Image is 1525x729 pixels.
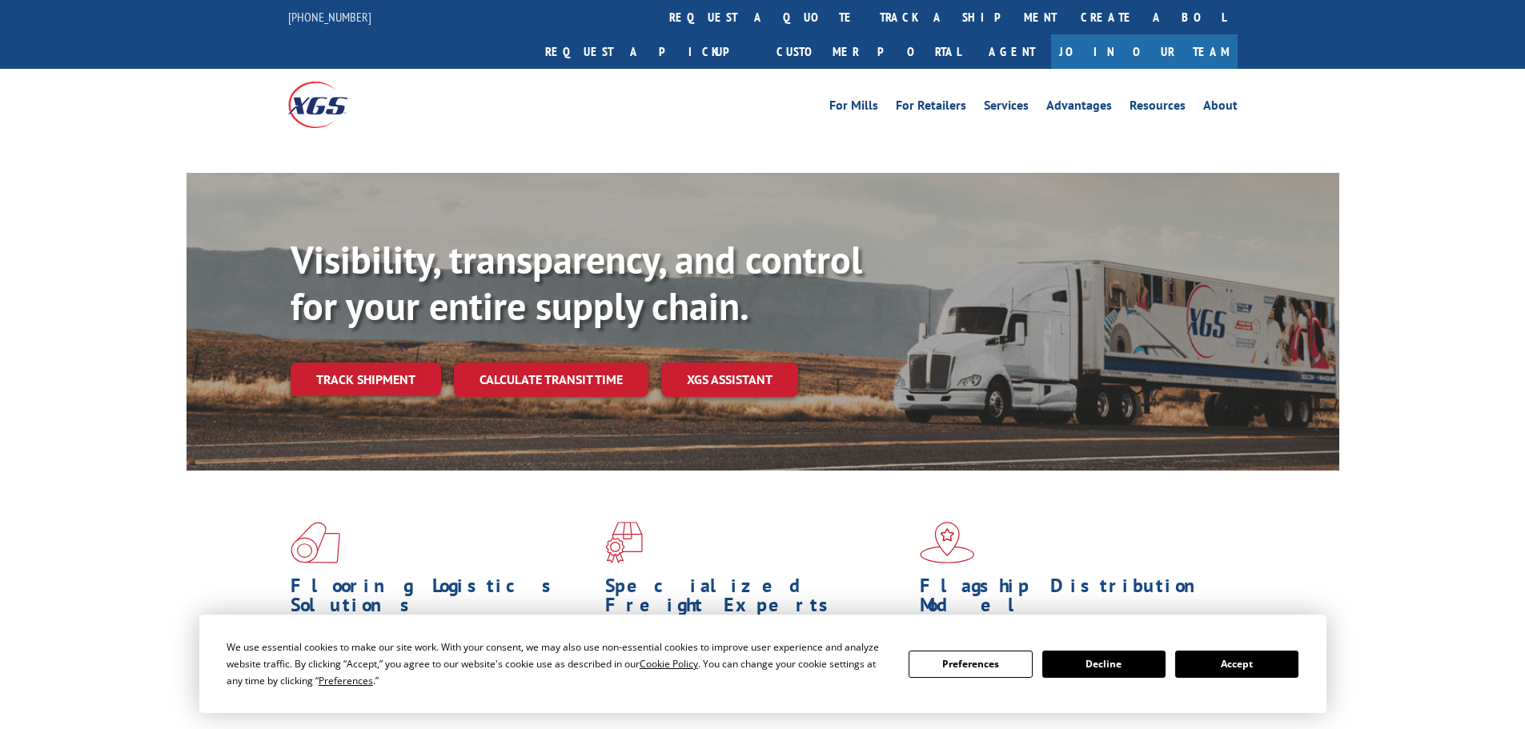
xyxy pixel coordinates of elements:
[291,522,340,563] img: xgs-icon-total-supply-chain-intelligence-red
[291,576,593,623] h1: Flooring Logistics Solutions
[973,34,1051,69] a: Agent
[533,34,765,69] a: Request a pickup
[984,99,1029,117] a: Services
[605,522,643,563] img: xgs-icon-focused-on-flooring-red
[319,674,373,687] span: Preferences
[1175,651,1298,678] button: Accept
[920,522,975,563] img: xgs-icon-flagship-distribution-model-red
[829,99,878,117] a: For Mills
[1051,34,1238,69] a: Join Our Team
[640,657,698,671] span: Cookie Policy
[1130,99,1186,117] a: Resources
[765,34,973,69] a: Customer Portal
[1203,99,1238,117] a: About
[199,615,1326,713] div: Cookie Consent Prompt
[661,362,798,397] a: XGS ASSISTANT
[291,234,862,330] b: Visibility, transparency, and control for your entire supply chain.
[605,576,908,623] h1: Specialized Freight Experts
[1042,651,1166,678] button: Decline
[291,362,441,396] a: Track shipment
[896,99,966,117] a: For Retailers
[454,362,648,397] a: Calculate transit time
[909,651,1032,678] button: Preferences
[227,639,889,689] div: We use essential cookies to make our site work. With your consent, we may also use non-essential ...
[1046,99,1112,117] a: Advantages
[920,576,1222,623] h1: Flagship Distribution Model
[288,9,371,25] a: [PHONE_NUMBER]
